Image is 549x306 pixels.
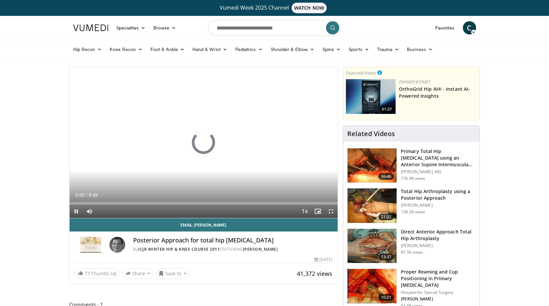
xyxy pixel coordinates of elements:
[314,257,332,263] div: [DATE]
[86,192,87,198] span: /
[109,237,125,253] img: Avatar
[401,229,475,242] h3: Direct Anterior Approach Total Hip Arthroplasty
[267,43,318,56] a: Shoulder & Elbow
[189,43,231,56] a: Hand & Wrist
[347,148,475,183] a: 06:46 Primary Total Hip [MEDICAL_DATA] using an Anterior Supine Intermuscula… [PERSON_NAME], MD 1...
[463,21,476,34] a: C
[133,246,332,252] div: By FEATURING
[83,205,96,218] button: Mute
[346,70,376,76] small: Featured Video
[348,188,397,223] img: 286987_0000_1.png.150x105_q85_crop-smart_upscale.jpg
[74,3,475,13] a: Vumedi Week 2025 ChannelWATCH NOW
[401,243,475,248] p: [PERSON_NAME]
[106,43,146,56] a: Knee Recon
[292,3,327,13] span: WATCH NOW
[89,192,98,198] span: 8:49
[346,79,396,114] img: 51d03d7b-a4ba-45b7-9f92-2bfbd1feacc3.150x105_q85_crop-smart_upscale.jpg
[380,106,394,112] span: 01:37
[378,254,394,260] span: 13:37
[146,43,189,56] a: Foot & Ankle
[347,130,395,138] h4: Related Videos
[399,79,431,85] a: Zimmer Biomet
[348,148,397,183] img: 263423_3.png.150x105_q85_crop-smart_upscale.jpg
[348,269,397,303] img: 9ceeadf7-7a50-4be6-849f-8c42a554e74d.150x105_q85_crop-smart_upscale.jpg
[401,250,423,255] p: 87.5K views
[297,270,332,278] span: 41,372 views
[70,205,83,218] button: Pause
[401,209,425,215] p: 128.3K views
[373,43,403,56] a: Trauma
[401,176,425,181] p: 176.9K views
[138,246,220,252] a: ICJR Winter Hip & Knee Course 2011
[399,86,470,99] a: OrthoGrid Hip AI® - Instant AI-Powered Insights
[318,43,345,56] a: Spine
[112,21,150,34] a: Specialties
[73,25,108,31] img: VuMedi Logo
[401,290,475,295] p: Hospital for Special Surgery
[231,43,267,56] a: Pediatrics
[431,21,459,34] a: Favorites
[378,173,394,180] span: 06:46
[401,203,475,208] p: [PERSON_NAME]
[401,188,475,201] h3: Total Hip Arthroplasty using a Posterior Approach
[75,268,120,279] a: 77 Thumbs Up
[311,205,324,218] button: Enable picture-in-picture mode
[133,237,332,244] h4: Posterior Approach for total hip [MEDICAL_DATA]
[69,43,106,56] a: Hip Recon
[401,169,475,175] p: [PERSON_NAME], MD
[401,148,475,168] h3: Primary Total Hip [MEDICAL_DATA] using an Anterior Supine Intermuscula…
[324,205,338,218] button: Fullscreen
[346,79,396,114] a: 01:37
[70,218,338,231] a: Email [PERSON_NAME]
[208,20,341,36] input: Search topics, interventions
[156,268,190,279] button: Save to
[70,67,338,218] video-js: Video Player
[348,229,397,263] img: 294118_0000_1.png.150x105_q85_crop-smart_upscale.jpg
[378,214,394,220] span: 21:37
[243,246,278,252] a: [PERSON_NAME]
[70,202,338,205] div: Progress Bar
[75,237,107,253] img: ICJR Winter Hip & Knee Course 2011
[347,229,475,264] a: 13:37 Direct Anterior Approach Total Hip Arthroplasty [PERSON_NAME] 87.5K views
[76,192,84,198] span: 0:00
[298,205,311,218] button: Playback Rate
[401,269,475,288] h3: Proper Reaming and Cup Positioning in Primary [MEDICAL_DATA]
[378,294,394,301] span: 10:21
[149,21,180,34] a: Browse
[403,43,437,56] a: Business
[123,268,153,279] button: Share
[84,270,90,277] span: 77
[347,188,475,223] a: 21:37 Total Hip Arthroplasty using a Posterior Approach [PERSON_NAME] 128.3K views
[345,43,373,56] a: Sports
[401,296,475,302] p: [PERSON_NAME]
